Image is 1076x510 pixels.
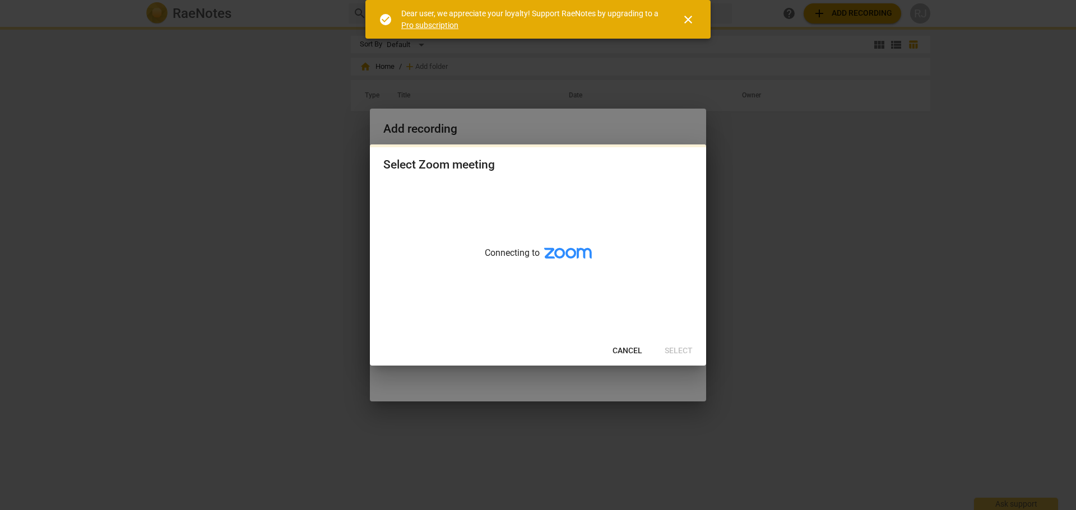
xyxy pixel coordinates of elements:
div: Connecting to [370,183,706,336]
div: Dear user, we appreciate your loyalty! Support RaeNotes by upgrading to a [401,8,661,31]
div: Select Zoom meeting [383,158,495,172]
button: Cancel [604,341,651,361]
a: Pro subscription [401,21,458,30]
span: check_circle [379,13,392,26]
span: close [681,13,695,26]
button: Close [675,6,702,33]
span: Cancel [613,345,642,357]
